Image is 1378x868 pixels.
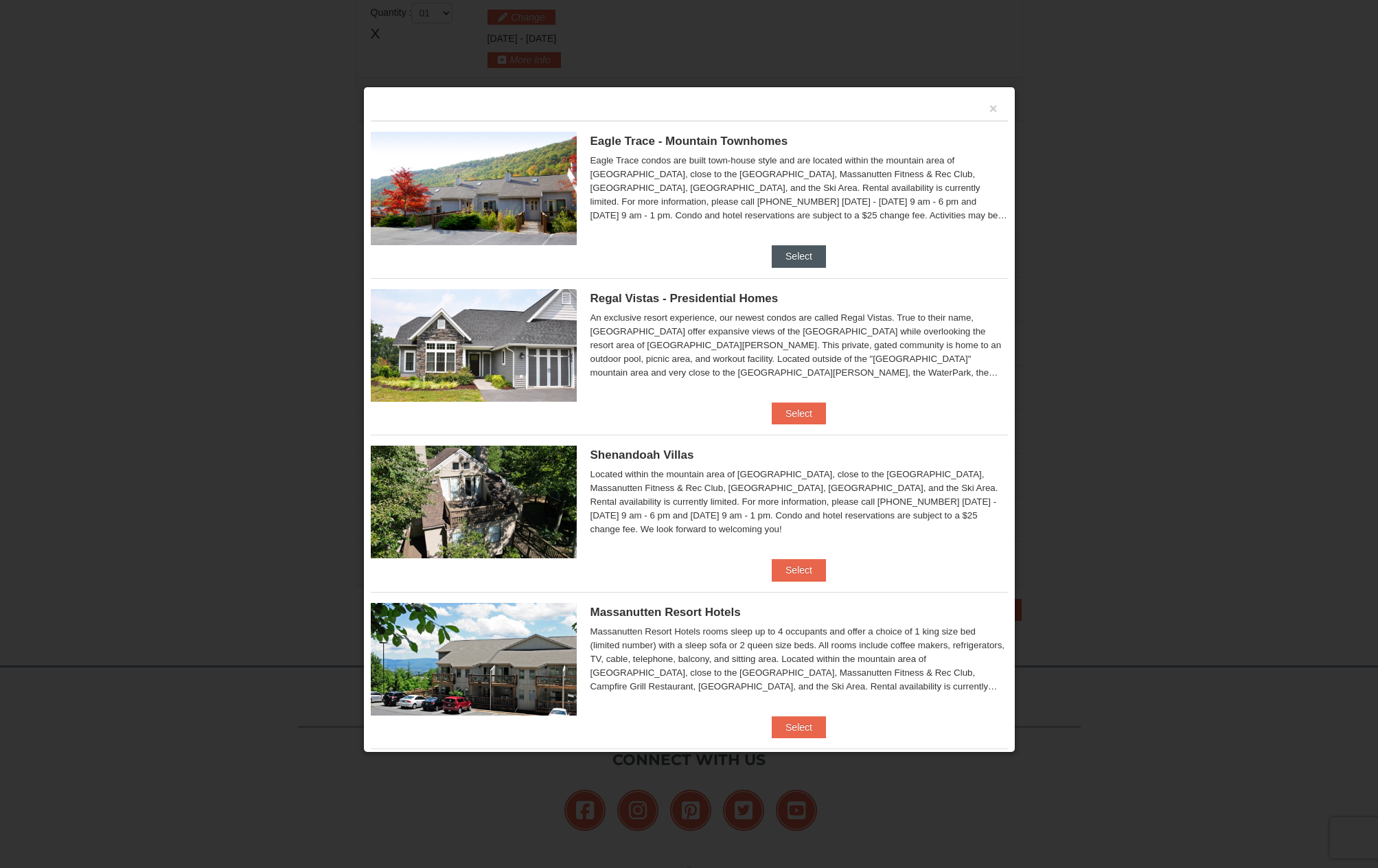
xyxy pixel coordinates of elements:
button: Select [772,245,826,267]
img: 19218983-1-9b289e55.jpg [371,132,577,244]
button: Select [772,402,826,424]
button: Select [772,716,826,738]
span: Massanutten Resort Hotels [590,606,741,619]
img: 19219019-2-e70bf45f.jpg [371,446,577,558]
button: × [989,102,998,115]
div: Located within the mountain area of [GEOGRAPHIC_DATA], close to the [GEOGRAPHIC_DATA], Massanutte... [590,468,1008,536]
span: Shenandoah Villas [590,448,694,461]
button: Select [772,559,826,581]
img: 19218991-1-902409a9.jpg [371,289,577,402]
span: Eagle Trace - Mountain Townhomes [590,135,788,148]
div: An exclusive resort experience, our newest condos are called Regal Vistas. True to their name, [G... [590,311,1008,380]
span: Regal Vistas - Presidential Homes [590,292,779,305]
div: Eagle Trace condos are built town-house style and are located within the mountain area of [GEOGRA... [590,154,1008,222]
div: Massanutten Resort Hotels rooms sleep up to 4 occupants and offer a choice of 1 king size bed (li... [590,625,1008,694]
img: 19219026-1-e3b4ac8e.jpg [371,603,577,716]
